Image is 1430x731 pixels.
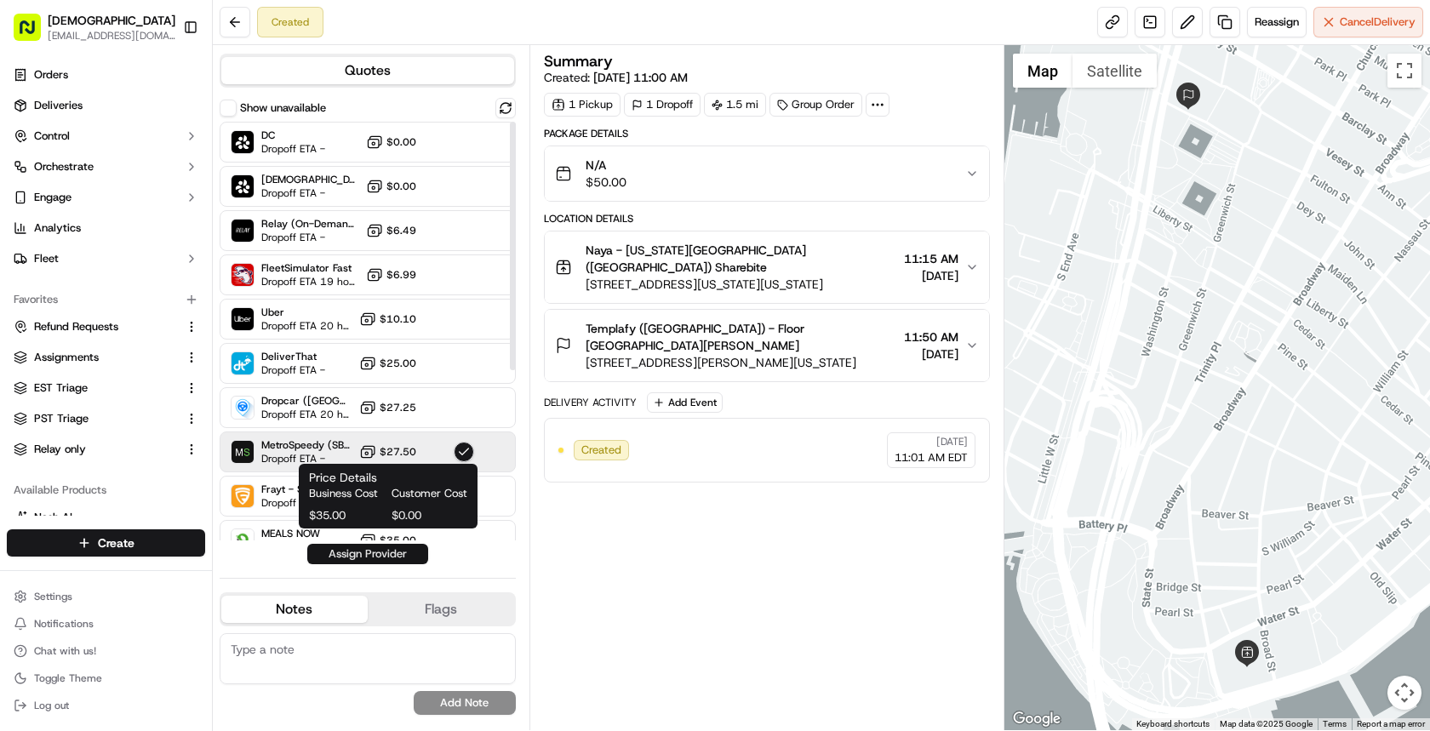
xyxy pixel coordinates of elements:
[261,319,352,333] span: Dropoff ETA 20 hours
[17,163,48,193] img: 1736555255976-a54dd68f-1ca7-489b-9aae-adbdc363a1c4
[232,131,254,153] img: Sharebite (Onfleet)
[895,450,968,465] span: 11:01 AM EDT
[544,127,990,140] div: Package Details
[544,212,990,226] div: Location Details
[261,306,352,319] span: Uber
[359,532,416,549] button: $35.00
[7,344,205,371] button: Assignments
[261,438,352,452] span: MetroSpeedy (SB [GEOGRAPHIC_DATA])
[586,276,897,293] span: [STREET_ADDRESS][US_STATE][US_STATE]
[309,469,467,486] h1: Price Details
[7,436,205,463] button: Relay only
[7,313,205,340] button: Refund Requests
[386,224,416,237] span: $6.49
[261,496,342,510] span: Dropoff ETA -
[309,508,385,523] span: $35.00
[1387,54,1421,88] button: Toggle fullscreen view
[232,485,254,507] img: Frayt - Sharebite
[380,445,416,459] span: $27.50
[359,443,416,460] button: $27.50
[261,350,325,363] span: DeliverThat
[1255,14,1299,30] span: Reassign
[34,644,96,658] span: Chat with us!
[7,7,176,48] button: [DEMOGRAPHIC_DATA][EMAIL_ADDRESS][DOMAIN_NAME]
[221,596,368,623] button: Notes
[34,251,59,266] span: Fleet
[14,350,178,365] a: Assignments
[261,142,325,156] span: Dropoff ETA -
[904,346,958,363] span: [DATE]
[624,93,701,117] div: 1 Dropoff
[1009,708,1065,730] img: Google
[14,510,198,525] a: Nash AI
[904,250,958,267] span: 11:15 AM
[120,288,206,301] a: Powered byPylon
[7,214,205,242] a: Analytics
[769,93,862,117] div: Group Order
[48,12,175,29] button: [DEMOGRAPHIC_DATA]
[392,486,467,501] span: Customer Cost
[380,534,416,547] span: $35.00
[261,275,359,288] span: Dropoff ETA 19 hours
[544,93,621,117] div: 1 Pickup
[581,443,621,458] span: Created
[34,67,68,83] span: Orders
[232,220,254,242] img: Relay (On-Demand) - SB
[34,159,94,174] span: Orchestrate
[392,508,467,523] span: $0.00
[368,596,514,623] button: Flags
[34,319,118,334] span: Refund Requests
[647,392,723,413] button: Add Event
[14,442,178,457] a: Relay only
[1072,54,1157,88] button: Show satellite imagery
[544,396,637,409] div: Delivery Activity
[359,399,416,416] button: $27.25
[261,527,325,540] span: MEALS NOW
[307,544,428,564] button: Assign Provider
[1013,54,1072,88] button: Show street map
[7,612,205,636] button: Notifications
[380,401,416,414] span: $27.25
[586,174,626,191] span: $50.00
[169,288,206,301] span: Pylon
[7,529,205,557] button: Create
[1009,708,1065,730] a: Open this area in Google Maps (opens a new window)
[10,240,137,271] a: 📗Knowledge Base
[58,180,215,193] div: We're available if you need us!
[359,355,416,372] button: $25.00
[261,394,352,408] span: Dropcar ([GEOGRAPHIC_DATA] 1)
[34,699,69,712] span: Log out
[7,153,205,180] button: Orchestrate
[586,157,626,174] span: N/A
[289,168,310,188] button: Start new chat
[7,374,205,402] button: EST Triage
[98,534,134,551] span: Create
[366,222,416,239] button: $6.49
[586,354,897,371] span: [STREET_ADDRESS][PERSON_NAME][US_STATE]
[936,435,968,448] span: [DATE]
[34,590,72,603] span: Settings
[1323,719,1347,728] a: Terms (opens in new tab)
[34,510,72,525] span: Nash AI
[586,242,897,276] span: Naya - [US_STATE][GEOGRAPHIC_DATA] ([GEOGRAPHIC_DATA]) Sharebite
[1340,14,1416,30] span: Cancel Delivery
[14,319,178,334] a: Refund Requests
[380,357,416,370] span: $25.00
[161,247,273,264] span: API Documentation
[545,310,989,381] button: Templafy ([GEOGRAPHIC_DATA]) - Floor [GEOGRAPHIC_DATA][PERSON_NAME][STREET_ADDRESS][PERSON_NAME][...
[386,135,416,149] span: $0.00
[232,529,254,551] img: MEALS NOW
[544,54,613,69] h3: Summary
[17,248,31,262] div: 📗
[7,92,205,119] a: Deliveries
[366,178,416,195] button: $0.00
[14,380,178,396] a: EST Triage
[232,308,254,330] img: Uber
[240,100,326,116] label: Show unavailable
[545,231,989,303] button: Naya - [US_STATE][GEOGRAPHIC_DATA] ([GEOGRAPHIC_DATA]) Sharebite[STREET_ADDRESS][US_STATE][US_STA...
[359,311,416,328] button: $10.10
[704,93,766,117] div: 1.5 mi
[261,483,342,496] span: Frayt - Sharebite
[7,405,205,432] button: PST Triage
